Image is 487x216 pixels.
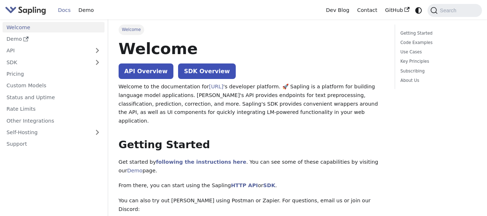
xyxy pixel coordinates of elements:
p: You can also try out [PERSON_NAME] using Postman or Zapier. For questions, email us or join our D... [119,197,385,214]
a: HTTP API [231,182,258,188]
a: Contact [353,5,381,16]
a: Demo [75,5,98,16]
a: SDK [263,182,275,188]
p: From there, you can start using the Sapling or . [119,181,385,190]
a: [URL] [209,84,223,89]
a: Other Integrations [3,115,105,126]
p: Get started by . You can see some of these capabilities by visiting our page. [119,158,385,175]
a: SDK Overview [178,63,235,79]
a: Demo [127,168,143,173]
a: SDK [3,57,90,67]
a: Getting Started [400,30,474,37]
a: Code Examples [400,39,474,46]
button: Search (Command+K) [428,4,482,17]
button: Expand sidebar category 'SDK' [90,57,105,67]
a: Pricing [3,69,105,79]
a: Demo [3,34,105,44]
h1: Welcome [119,39,385,58]
a: Docs [54,5,75,16]
nav: Breadcrumbs [119,25,385,35]
a: Support [3,139,105,149]
a: Sapling.aiSapling.ai [5,5,49,16]
a: Key Principles [400,58,474,65]
a: Status and Uptime [3,92,105,102]
a: Self-Hosting [3,127,105,138]
a: following the instructions here [156,159,246,165]
a: Custom Models [3,80,105,91]
button: Expand sidebar category 'API' [90,45,105,56]
img: Sapling.ai [5,5,46,16]
a: API Overview [119,63,173,79]
a: GitHub [381,5,413,16]
a: Welcome [3,22,105,32]
span: Search [438,8,461,13]
a: API [3,45,90,56]
a: Use Cases [400,49,474,56]
button: Switch between dark and light mode (currently system mode) [413,5,424,16]
h2: Getting Started [119,138,385,151]
span: Welcome [119,25,144,35]
a: Rate Limits [3,104,105,114]
a: About Us [400,77,474,84]
p: Welcome to the documentation for 's developer platform. 🚀 Sapling is a platform for building lang... [119,83,385,125]
a: Subscribing [400,68,474,75]
a: Dev Blog [322,5,353,16]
